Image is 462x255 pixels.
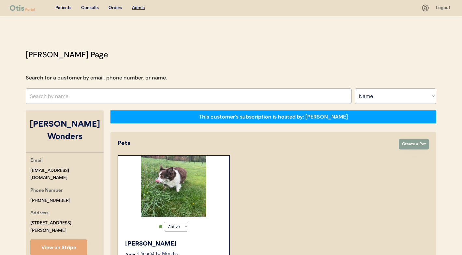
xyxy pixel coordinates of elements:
div: Patients [55,5,71,11]
div: [PHONE_NUMBER] [30,197,70,205]
div: Consults [81,5,99,11]
div: This customer's subscription is hosted by: [PERSON_NAME] [199,113,348,120]
div: [PERSON_NAME] [125,240,223,248]
div: Logout [436,5,452,11]
div: [STREET_ADDRESS][PERSON_NAME] [30,220,104,234]
div: Pets [118,139,392,148]
u: Admin [132,6,145,10]
div: Phone Number [30,187,63,195]
div: Orders [108,5,122,11]
input: Search by name [26,88,352,104]
img: image.jpg [141,156,206,217]
div: Search for a customer by email, phone number, or name. [26,74,167,82]
div: [EMAIL_ADDRESS][DOMAIN_NAME] [30,167,104,182]
button: Create a Pet [399,139,429,149]
div: Email [30,157,43,165]
div: [PERSON_NAME] Page [26,49,108,61]
div: Address [30,209,49,218]
div: [PERSON_NAME] Wonders [26,119,104,143]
